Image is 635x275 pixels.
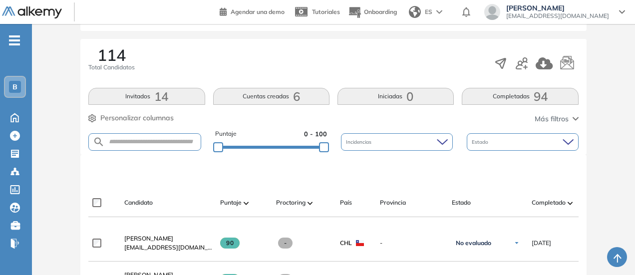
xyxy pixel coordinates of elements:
[380,239,444,248] span: -
[462,88,578,105] button: Completadas94
[12,83,17,91] span: B
[220,5,285,17] a: Agendar una demo
[9,39,20,41] i: -
[124,235,173,242] span: [PERSON_NAME]
[337,88,454,105] button: Iniciadas0
[213,88,329,105] button: Cuentas creadas6
[535,114,569,124] span: Más filtros
[472,138,490,146] span: Estado
[304,129,327,139] span: 0 - 100
[506,4,609,12] span: [PERSON_NAME]
[340,239,352,248] span: CHL
[341,133,453,151] div: Incidencias
[244,202,249,205] img: [missing "en.ARROW_ALT" translation]
[364,8,397,15] span: Onboarding
[340,198,352,207] span: País
[278,238,293,249] span: -
[436,10,442,14] img: arrow
[455,159,635,275] iframe: Chat Widget
[276,198,306,207] span: Proctoring
[455,159,635,275] div: Widget de chat
[2,6,62,19] img: Logo
[409,6,421,18] img: world
[380,198,406,207] span: Provincia
[356,240,364,246] img: CHL
[506,12,609,20] span: [EMAIL_ADDRESS][DOMAIN_NAME]
[97,47,126,63] span: 114
[535,114,579,124] button: Más filtros
[88,88,205,105] button: Invitados14
[124,234,212,243] a: [PERSON_NAME]
[346,138,373,146] span: Incidencias
[215,129,237,139] span: Puntaje
[93,136,105,148] img: SEARCH_ALT
[231,8,285,15] span: Agendar una demo
[88,63,135,72] span: Total Candidatos
[312,8,340,15] span: Tutoriales
[220,198,242,207] span: Puntaje
[308,202,313,205] img: [missing "en.ARROW_ALT" translation]
[348,1,397,23] button: Onboarding
[124,198,153,207] span: Candidato
[100,113,174,123] span: Personalizar columnas
[124,243,212,252] span: [EMAIL_ADDRESS][DOMAIN_NAME]
[467,133,579,151] div: Estado
[425,7,432,16] span: ES
[88,113,174,123] button: Personalizar columnas
[452,198,471,207] span: Estado
[220,238,240,249] span: 90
